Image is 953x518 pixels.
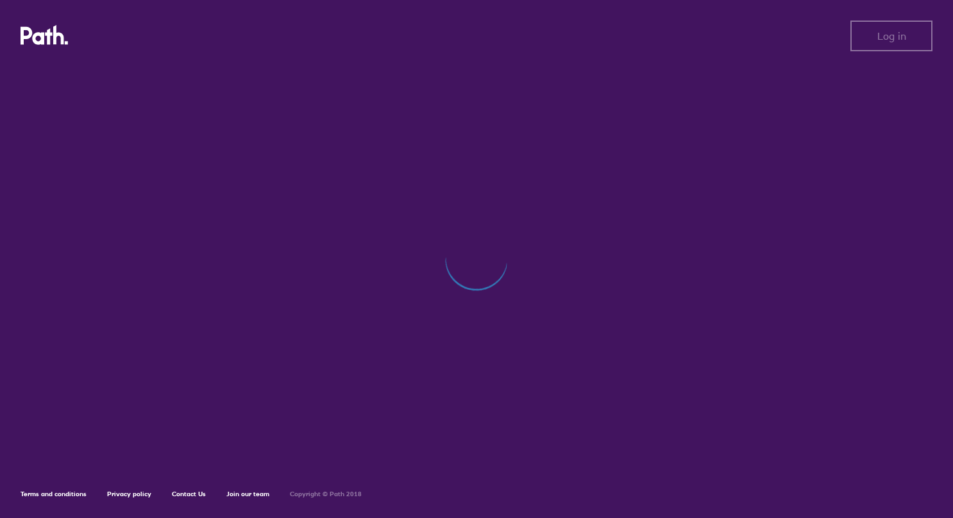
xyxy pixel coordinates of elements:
[290,490,362,498] h6: Copyright © Path 2018
[107,490,151,498] a: Privacy policy
[21,490,87,498] a: Terms and conditions
[172,490,206,498] a: Contact Us
[226,490,269,498] a: Join our team
[850,21,932,51] button: Log in
[877,30,906,42] span: Log in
